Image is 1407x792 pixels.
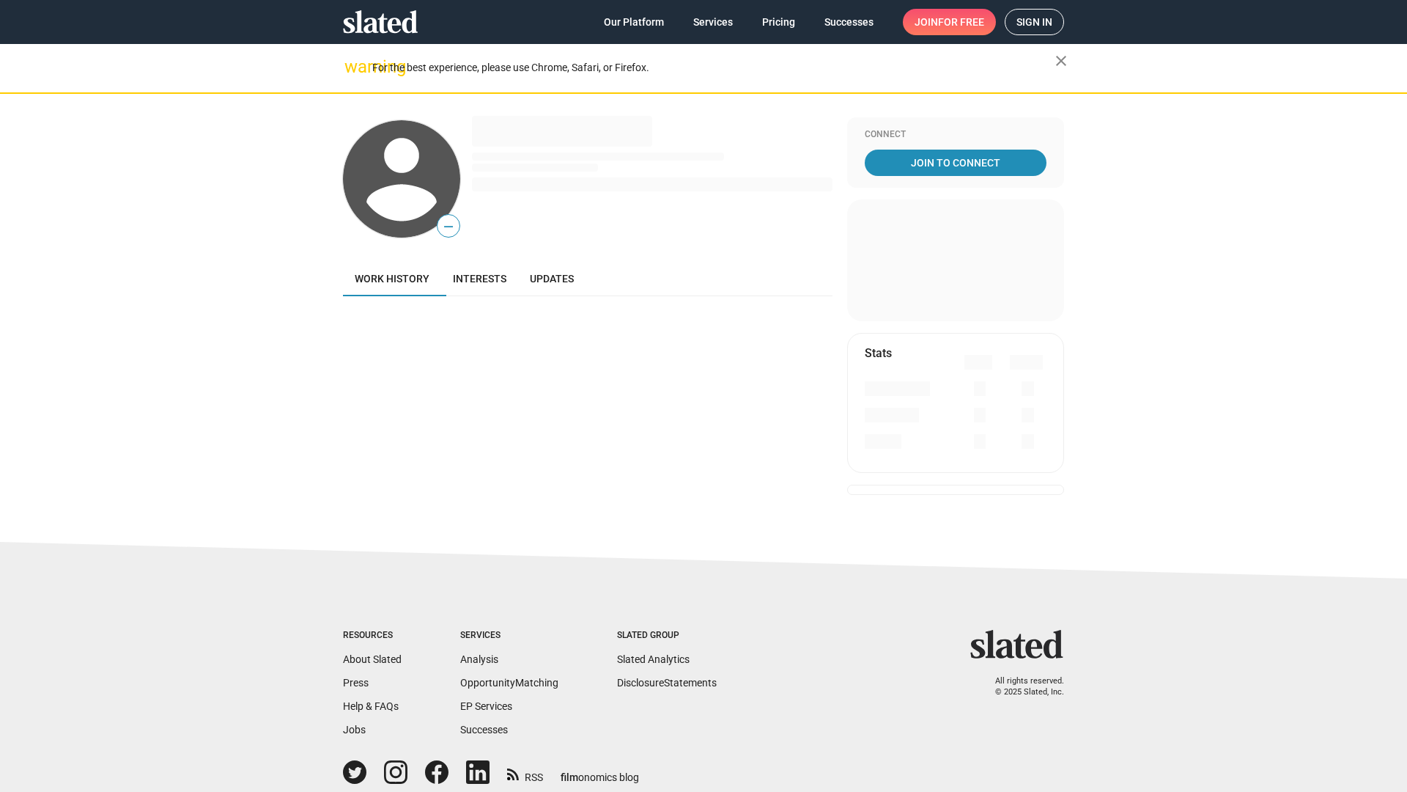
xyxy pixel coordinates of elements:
div: For the best experience, please use Chrome, Safari, or Firefox. [372,58,1055,78]
a: Press [343,677,369,689]
span: Interests [453,273,506,285]
a: Joinfor free [903,9,996,35]
a: Updates [518,261,586,296]
a: OpportunityMatching [460,677,558,689]
a: Pricing [750,9,807,35]
mat-icon: warning [344,58,362,76]
span: for free [938,9,984,35]
p: All rights reserved. © 2025 Slated, Inc. [980,676,1064,697]
div: Slated Group [617,630,717,642]
a: Join To Connect [865,150,1046,176]
a: RSS [507,762,543,785]
a: Interests [441,261,518,296]
a: Our Platform [592,9,676,35]
div: Connect [865,129,1046,141]
span: Services [693,9,733,35]
span: Successes [824,9,874,35]
a: Services [682,9,745,35]
span: Our Platform [604,9,664,35]
a: Help & FAQs [343,700,399,712]
mat-card-title: Stats [865,345,892,361]
a: Successes [460,724,508,736]
div: Services [460,630,558,642]
a: Work history [343,261,441,296]
a: filmonomics blog [561,759,639,785]
span: Updates [530,273,574,285]
a: Analysis [460,653,498,665]
span: Pricing [762,9,795,35]
span: — [437,217,459,236]
mat-icon: close [1052,52,1070,70]
a: Slated Analytics [617,653,690,665]
div: Resources [343,630,402,642]
span: Join [915,9,984,35]
span: Work history [355,273,429,285]
a: Sign in [1005,9,1064,35]
a: Jobs [343,724,366,736]
a: DisclosureStatements [617,677,717,689]
span: film [561,771,578,783]
a: Successes [813,9,885,35]
a: EP Services [460,700,512,712]
span: Join To Connect [868,150,1044,176]
a: About Slated [343,653,402,665]
span: Sign in [1016,10,1052,34]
